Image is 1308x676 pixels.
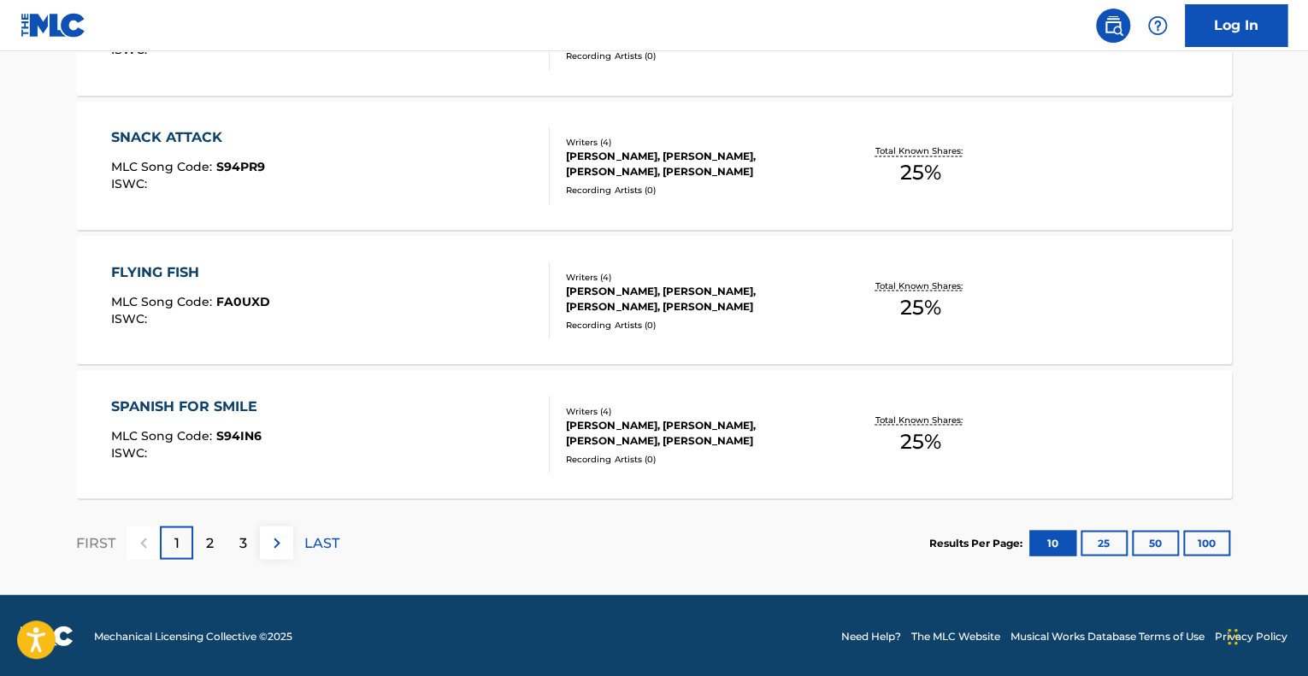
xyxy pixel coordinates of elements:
[174,532,180,553] p: 1
[1147,15,1168,36] img: help
[94,628,292,644] span: Mechanical Licensing Collective © 2025
[206,532,214,553] p: 2
[566,270,824,283] div: Writers ( 4 )
[21,626,74,646] img: logo
[111,310,151,326] span: ISWC :
[1132,530,1179,555] button: 50
[566,417,824,448] div: [PERSON_NAME], [PERSON_NAME], [PERSON_NAME], [PERSON_NAME]
[1029,530,1076,555] button: 10
[841,628,901,644] a: Need Help?
[1215,628,1287,644] a: Privacy Policy
[21,13,86,38] img: MLC Logo
[76,370,1232,498] a: SPANISH FOR SMILEMLC Song Code:S94IN6ISWC:Writers (4)[PERSON_NAME], [PERSON_NAME], [PERSON_NAME],...
[111,427,216,443] span: MLC Song Code :
[111,444,151,460] span: ISWC :
[1081,530,1128,555] button: 25
[875,279,966,291] p: Total Known Shares:
[111,159,216,174] span: MLC Song Code :
[1096,9,1130,43] a: Public Search
[566,184,824,197] div: Recording Artists ( 0 )
[239,532,247,553] p: 3
[900,426,941,456] span: 25 %
[304,532,339,553] p: LAST
[875,413,966,426] p: Total Known Shares:
[566,50,824,62] div: Recording Artists ( 0 )
[566,283,824,314] div: [PERSON_NAME], [PERSON_NAME], [PERSON_NAME], [PERSON_NAME]
[76,236,1232,364] a: FLYING FISHMLC Song Code:FA0UXDISWC:Writers (4)[PERSON_NAME], [PERSON_NAME], [PERSON_NAME], [PERS...
[1185,4,1287,47] a: Log In
[111,396,266,416] div: SPANISH FOR SMILE
[1223,594,1308,676] iframe: Chat Widget
[911,628,1000,644] a: The MLC Website
[111,262,270,282] div: FLYING FISH
[566,318,824,331] div: Recording Artists ( 0 )
[111,176,151,191] span: ISWC :
[875,144,966,157] p: Total Known Shares:
[1183,530,1230,555] button: 100
[216,159,265,174] span: S94PR9
[76,532,115,553] p: FIRST
[566,136,824,149] div: Writers ( 4 )
[216,427,262,443] span: S94IN6
[1010,628,1205,644] a: Musical Works Database Terms of Use
[76,102,1232,230] a: SNACK ATTACKMLC Song Code:S94PR9ISWC:Writers (4)[PERSON_NAME], [PERSON_NAME], [PERSON_NAME], [PER...
[929,535,1027,550] p: Results Per Page:
[900,157,941,188] span: 25 %
[1140,9,1175,43] div: Help
[111,127,265,148] div: SNACK ATTACK
[111,293,216,309] span: MLC Song Code :
[216,293,270,309] span: FA0UXD
[900,291,941,322] span: 25 %
[1228,611,1238,662] div: Drag
[566,452,824,465] div: Recording Artists ( 0 )
[267,532,287,553] img: right
[566,149,824,179] div: [PERSON_NAME], [PERSON_NAME], [PERSON_NAME], [PERSON_NAME]
[566,404,824,417] div: Writers ( 4 )
[1103,15,1123,36] img: search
